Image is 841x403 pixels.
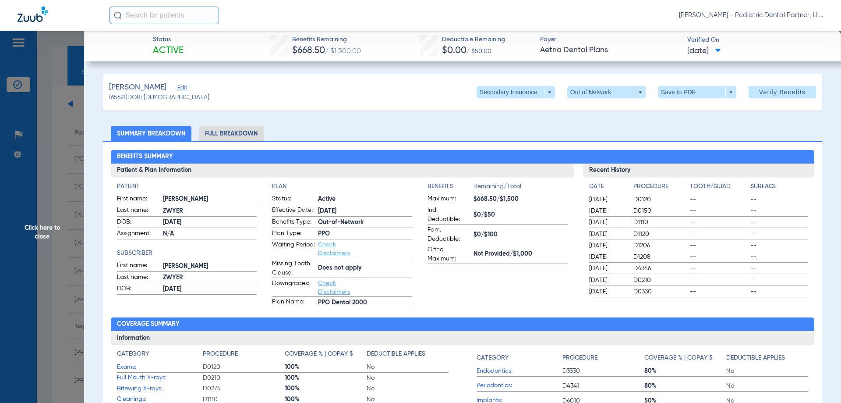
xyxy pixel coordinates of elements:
span: [DATE] [318,207,412,216]
button: Out of Network [567,86,646,98]
span: Not Provided/$1,000 [474,250,568,259]
span: D0274 [203,384,285,393]
span: Does not apply [318,264,412,273]
span: -- [690,230,748,239]
span: PPO Dental 2000 [318,298,412,307]
span: $0/$50 [474,210,568,220]
span: D0330 [633,287,687,296]
app-breakdown-title: Category [117,350,203,362]
h4: Category [477,353,509,363]
span: D0120 [203,363,285,371]
span: [PERSON_NAME] [109,82,166,93]
span: Missing Tooth Clause: [272,259,315,278]
app-breakdown-title: Category [477,350,562,366]
span: -- [750,241,808,250]
span: Ortho Maximum: [428,245,470,264]
span: 100% [285,363,367,371]
span: $668.50 [292,46,325,55]
span: 100% [285,374,367,382]
iframe: Chat Widget [797,361,841,403]
span: -- [750,253,808,261]
span: D0150 [633,207,687,215]
span: D4341 [562,382,644,390]
span: / $1,500.00 [325,48,361,55]
span: Active [153,45,184,57]
span: Benefits Remaining [292,35,361,44]
span: [PERSON_NAME] [163,262,257,271]
h4: Deductible Applies [367,350,425,359]
span: First name: [117,194,160,205]
span: -- [690,241,748,250]
span: $0.00 [442,46,466,55]
span: No [726,367,808,375]
span: -- [690,287,748,296]
span: Verify Benefits [759,89,806,96]
span: [DATE] [589,230,626,239]
span: [DATE] [589,241,626,250]
span: -- [690,276,748,285]
a: Check Disclaimers [318,280,350,295]
h4: Subscriber [117,249,257,258]
h4: Deductible Applies [726,353,785,363]
app-breakdown-title: Plan [272,182,412,191]
span: D4346 [633,264,687,273]
span: D3330 [562,367,644,375]
h4: Coverage % | Copay $ [285,350,353,359]
span: -- [750,218,808,227]
span: DOB: [117,284,160,295]
h4: Benefits [428,182,474,191]
li: Summary Breakdown [111,126,191,141]
h4: Surface [750,182,808,191]
span: Status: [272,194,315,205]
h4: Patient [117,182,257,191]
span: Aetna Dental Plans [540,45,680,56]
app-breakdown-title: Tooth/Quad [690,182,748,194]
span: D0210 [203,374,285,382]
span: [DATE] [163,218,257,227]
span: [DATE] [589,276,626,285]
span: [DATE] [589,195,626,204]
button: Verify Benefits [749,86,816,98]
span: -- [750,195,808,204]
span: Deductible Remaining [442,35,505,44]
span: Waiting Period: [272,240,315,258]
span: Periodontics: [477,381,562,390]
span: First name: [117,261,160,271]
span: [DATE] [589,218,626,227]
span: [PERSON_NAME] [163,195,257,204]
a: Check Disclaimers [318,242,350,257]
h4: Procedure [633,182,687,191]
span: No [367,363,449,371]
span: -- [690,195,748,204]
h3: Recent History [583,164,815,178]
span: Fam. Deductible: [428,225,470,244]
span: Verified On [687,36,827,45]
span: -- [750,276,808,285]
span: Edit [177,85,185,93]
span: D1120 [633,230,687,239]
span: PPO [318,229,412,239]
span: -- [690,253,748,261]
h4: Date [589,182,626,191]
span: D1110 [633,218,687,227]
app-breakdown-title: Procedure [633,182,687,194]
span: -- [690,207,748,215]
app-breakdown-title: Deductible Applies [726,350,808,366]
span: Downgrades: [272,279,315,296]
span: [DATE] [589,287,626,296]
h4: Coverage % | Copay $ [644,353,713,363]
span: No [367,384,449,393]
h3: Patient & Plan Information [111,164,574,178]
span: Last name: [117,273,160,283]
span: [DATE] [589,264,626,273]
span: Plan Type: [272,229,315,239]
app-breakdown-title: Procedure [562,350,644,366]
span: 100% [285,384,367,393]
span: [DATE] [163,285,257,294]
button: Secondary Insurance [477,86,555,98]
span: [DATE] [589,253,626,261]
span: -- [750,264,808,273]
span: [PERSON_NAME] - Pediatric Dental Partner, LLP [679,11,823,20]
